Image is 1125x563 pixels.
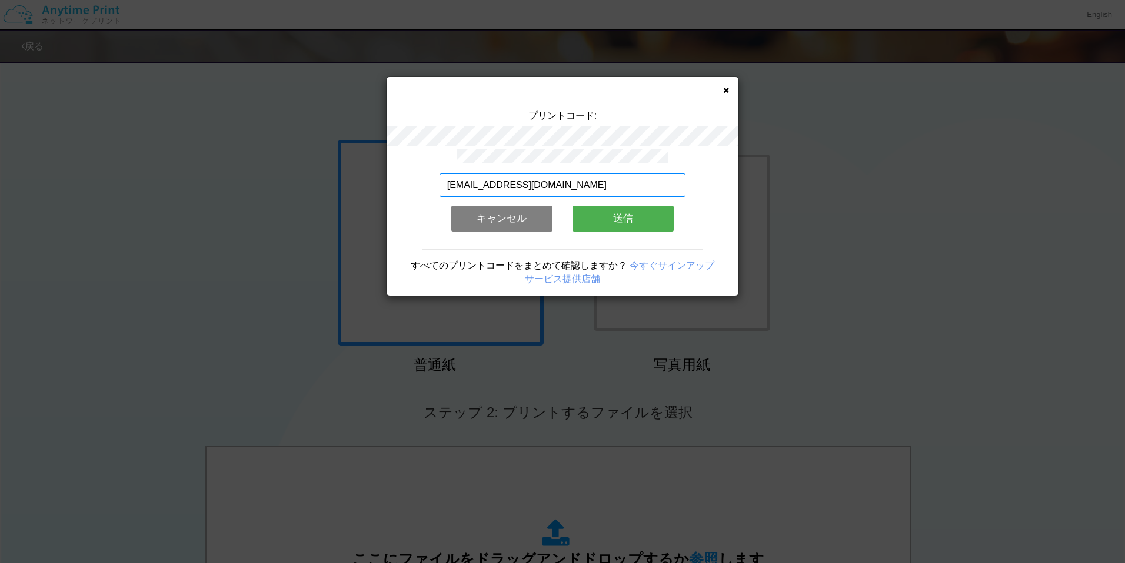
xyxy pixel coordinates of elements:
[573,206,674,232] button: 送信
[630,260,714,270] a: 今すぐサインアップ
[411,260,627,270] span: すべてのプリントコードをまとめて確認しますか？
[528,110,597,120] span: プリントコード:
[525,274,600,284] a: サービス提供店舗
[451,206,552,232] button: キャンセル
[440,173,686,197] input: メールアドレス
